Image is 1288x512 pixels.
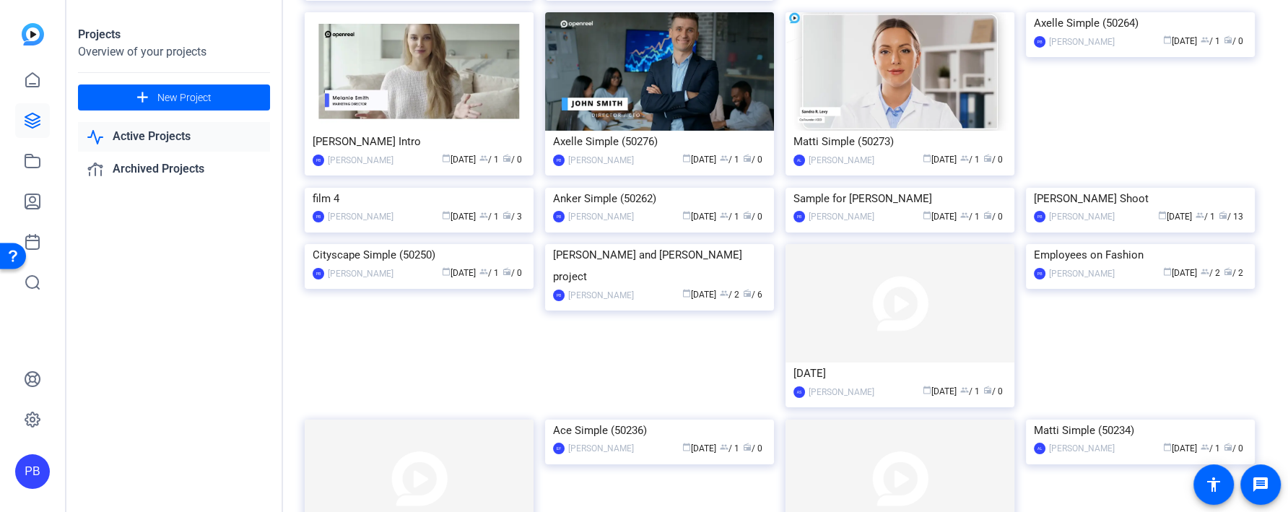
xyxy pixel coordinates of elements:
[1158,211,1167,220] span: calendar_today
[502,268,522,278] span: / 0
[1201,443,1209,451] span: group
[1201,35,1209,44] span: group
[682,443,691,451] span: calendar_today
[78,26,270,43] div: Projects
[553,443,565,454] div: EF
[682,289,691,298] span: calendar_today
[442,268,476,278] span: [DATE]
[78,155,270,184] a: Archived Projects
[157,90,212,105] span: New Project
[553,211,565,222] div: PB
[923,154,931,162] span: calendar_today
[1163,267,1172,276] span: calendar_today
[983,212,1003,222] span: / 0
[682,290,716,300] span: [DATE]
[479,267,488,276] span: group
[442,267,451,276] span: calendar_today
[923,155,957,165] span: [DATE]
[502,154,511,162] span: radio
[502,212,522,222] span: / 3
[1034,268,1045,279] div: PB
[1219,211,1227,220] span: radio
[134,89,152,107] mat-icon: add
[983,211,992,220] span: radio
[983,154,992,162] span: radio
[743,289,752,298] span: radio
[1034,12,1247,34] div: Axelle Simple (50264)
[960,154,969,162] span: group
[1163,36,1197,46] span: [DATE]
[960,211,969,220] span: group
[78,84,270,110] button: New Project
[479,212,499,222] span: / 1
[442,154,451,162] span: calendar_today
[720,211,728,220] span: group
[1201,268,1220,278] span: / 2
[720,290,739,300] span: / 2
[743,211,752,220] span: radio
[502,155,522,165] span: / 0
[553,290,565,301] div: PB
[328,209,393,224] div: [PERSON_NAME]
[15,454,50,489] div: PB
[1224,35,1232,44] span: radio
[682,211,691,220] span: calendar_today
[313,155,324,166] div: PB
[1219,212,1243,222] span: / 13
[1163,35,1172,44] span: calendar_today
[793,155,805,166] div: AL
[22,23,44,45] img: blue-gradient.svg
[720,155,739,165] span: / 1
[1049,266,1115,281] div: [PERSON_NAME]
[1201,267,1209,276] span: group
[960,386,969,394] span: group
[720,443,739,454] span: / 1
[553,420,766,441] div: Ace Simple (50236)
[960,155,980,165] span: / 1
[1034,36,1045,48] div: PB
[682,443,716,454] span: [DATE]
[442,155,476,165] span: [DATE]
[442,211,451,220] span: calendar_today
[502,211,511,220] span: radio
[313,131,526,152] div: [PERSON_NAME] Intro
[682,154,691,162] span: calendar_today
[1201,443,1220,454] span: / 1
[720,289,728,298] span: group
[568,288,634,303] div: [PERSON_NAME]
[960,386,980,396] span: / 1
[442,212,476,222] span: [DATE]
[553,244,766,287] div: [PERSON_NAME] and [PERSON_NAME] project
[720,443,728,451] span: group
[743,212,762,222] span: / 0
[1034,211,1045,222] div: PB
[793,211,805,222] div: PB
[1034,420,1247,441] div: Matti Simple (50234)
[1034,188,1247,209] div: [PERSON_NAME] Shoot
[793,386,805,398] div: AS
[1163,443,1197,454] span: [DATE]
[328,153,393,168] div: [PERSON_NAME]
[313,268,324,279] div: PB
[553,188,766,209] div: Anker Simple (50262)
[1196,211,1204,220] span: group
[553,131,766,152] div: Axelle Simple (50276)
[1163,268,1197,278] span: [DATE]
[568,153,634,168] div: [PERSON_NAME]
[1034,244,1247,266] div: Employees on Fashion
[328,266,393,281] div: [PERSON_NAME]
[793,188,1006,209] div: Sample for [PERSON_NAME]
[502,267,511,276] span: radio
[743,443,762,454] span: / 0
[568,209,634,224] div: [PERSON_NAME]
[923,212,957,222] span: [DATE]
[479,268,499,278] span: / 1
[1224,36,1243,46] span: / 0
[1224,443,1243,454] span: / 0
[720,212,739,222] span: / 1
[923,386,931,394] span: calendar_today
[983,386,1003,396] span: / 0
[1205,476,1222,493] mat-icon: accessibility
[1224,268,1243,278] span: / 2
[479,154,488,162] span: group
